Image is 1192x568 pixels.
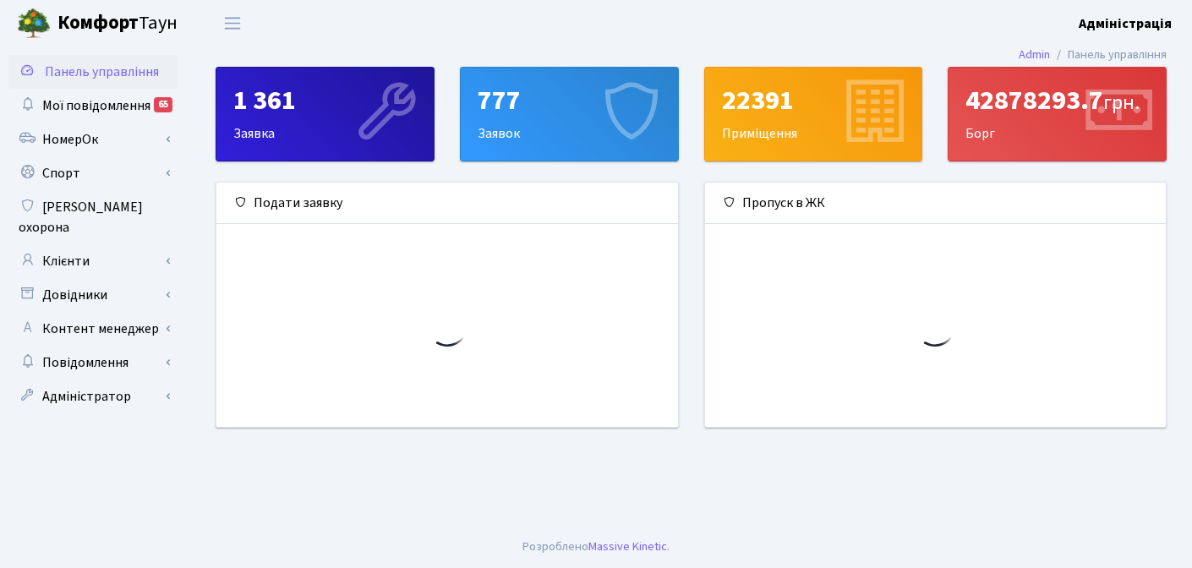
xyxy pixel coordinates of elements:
span: Панель управління [45,63,159,81]
div: 65 [154,97,172,112]
div: Заявка [216,68,434,161]
a: Спорт [8,156,178,190]
a: Панель управління [8,55,178,89]
div: Пропуск в ЖК [705,183,1167,224]
div: Приміщення [705,68,922,161]
a: Мої повідомлення65 [8,89,178,123]
a: Довідники [8,278,178,312]
a: Клієнти [8,244,178,278]
a: Адміністрація [1079,14,1172,34]
a: 22391Приміщення [704,67,923,161]
a: 777Заявок [460,67,679,161]
div: 22391 [722,85,905,117]
div: Борг [949,68,1166,161]
a: 1 361Заявка [216,67,435,161]
div: 1 361 [233,85,417,117]
span: Таун [57,9,178,38]
div: Заявок [461,68,678,161]
button: Переключити навігацію [211,9,254,37]
b: Адміністрація [1079,14,1172,33]
a: Контент менеджер [8,312,178,346]
a: [PERSON_NAME] охорона [8,190,178,244]
a: Massive Kinetic [588,538,667,555]
li: Панель управління [1050,46,1167,64]
div: Подати заявку [216,183,678,224]
span: Мої повідомлення [42,96,150,115]
div: 777 [478,85,661,117]
a: Адміністратор [8,380,178,413]
b: Комфорт [57,9,139,36]
div: Розроблено . [522,538,670,556]
a: Повідомлення [8,346,178,380]
img: logo.png [17,7,51,41]
nav: breadcrumb [993,37,1192,73]
a: НомерОк [8,123,178,156]
div: 42878293.7 [965,85,1149,117]
a: Admin [1019,46,1050,63]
